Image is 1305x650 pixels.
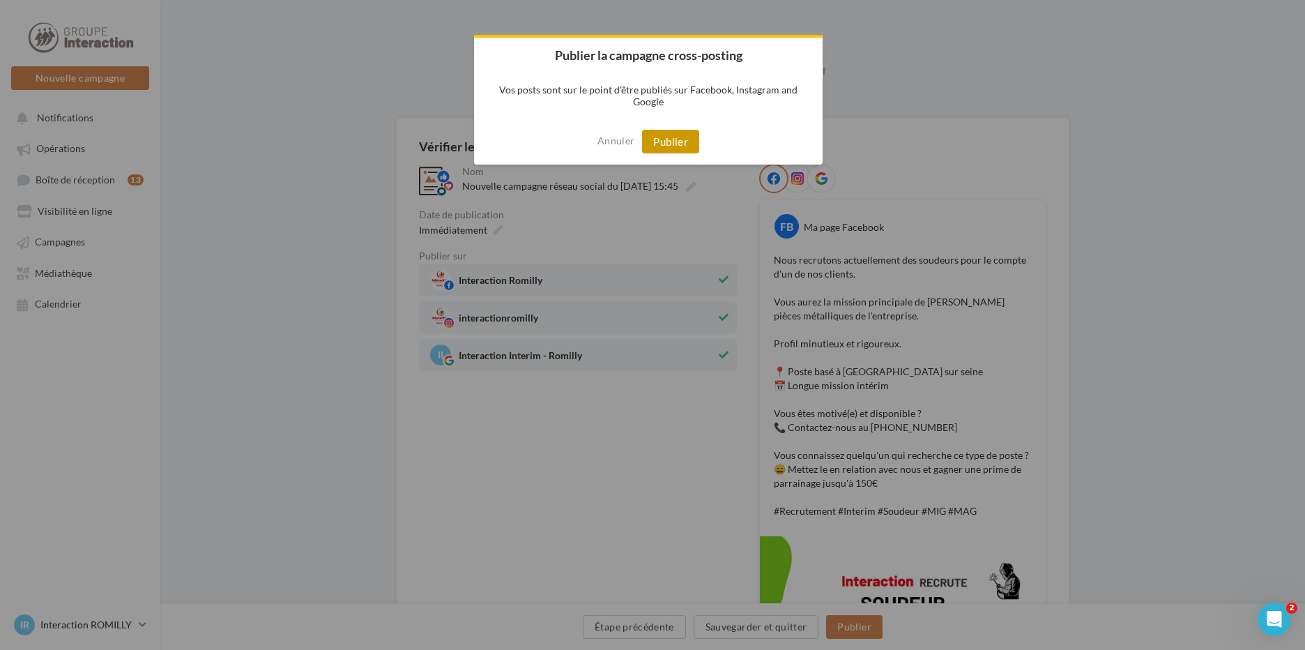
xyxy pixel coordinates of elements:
iframe: Intercom live chat [1258,603,1291,636]
button: Annuler [597,130,634,152]
span: 2 [1286,603,1297,614]
h2: Publier la campagne cross-posting [474,38,823,73]
p: Vos posts sont sur le point d'être publiés sur Facebook, Instagram and Google [474,73,823,119]
button: Publier [642,130,699,153]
